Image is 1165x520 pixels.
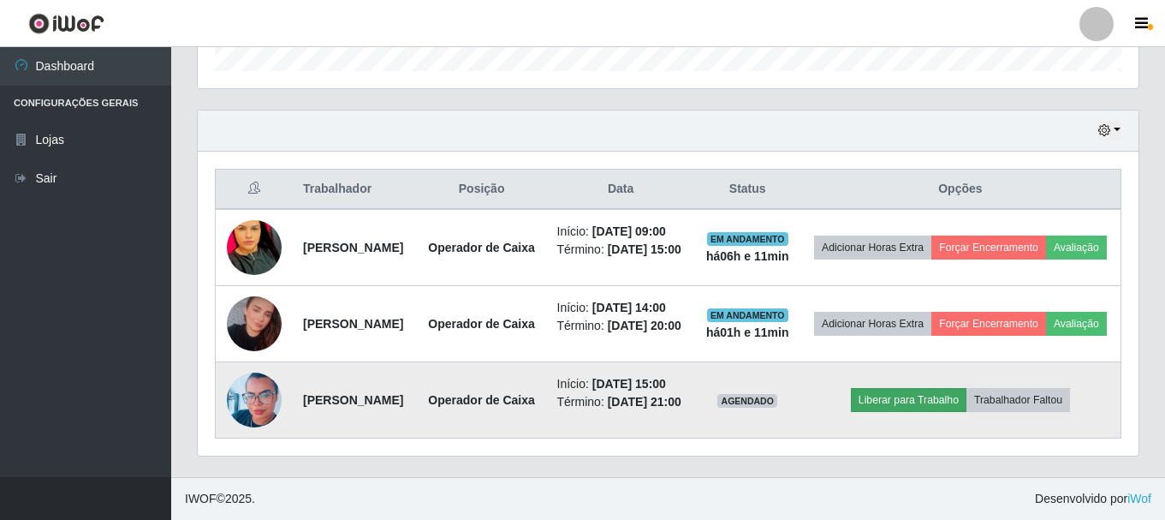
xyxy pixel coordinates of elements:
[417,170,547,210] th: Posição
[557,317,685,335] li: Término:
[695,170,800,210] th: Status
[557,393,685,411] li: Término:
[1035,490,1151,508] span: Desenvolvido por
[557,241,685,259] li: Término:
[303,241,403,254] strong: [PERSON_NAME]
[706,249,789,263] strong: há 06 h e 11 min
[608,242,681,256] time: [DATE] 15:00
[1046,312,1107,336] button: Avaliação
[557,223,685,241] li: Início:
[1046,236,1107,260] button: Avaliação
[931,312,1046,336] button: Forçar Encerramento
[706,326,789,339] strong: há 01 h e 11 min
[608,395,681,409] time: [DATE] 21:00
[608,319,681,332] time: [DATE] 20:00
[592,224,666,238] time: [DATE] 09:00
[547,170,695,210] th: Data
[931,236,1046,260] button: Forçar Encerramento
[227,295,282,352] img: 1758294006240.jpeg
[293,170,417,210] th: Trabalhador
[428,317,535,331] strong: Operador de Caixa
[557,299,685,317] li: Início:
[227,188,282,308] img: 1751683294732.jpeg
[851,388,966,412] button: Liberar para Trabalho
[966,388,1070,412] button: Trabalhador Faltou
[557,375,685,393] li: Início:
[592,301,666,314] time: [DATE] 14:00
[592,377,666,391] time: [DATE] 15:00
[303,393,403,407] strong: [PERSON_NAME]
[428,241,535,254] strong: Operador de Caixa
[227,366,282,435] img: 1650895174401.jpeg
[28,13,104,34] img: CoreUI Logo
[814,312,931,336] button: Adicionar Horas Extra
[814,236,931,260] button: Adicionar Horas Extra
[707,308,788,322] span: EM ANDAMENTO
[303,317,403,331] strong: [PERSON_NAME]
[428,393,535,407] strong: Operador de Caixa
[185,492,217,505] span: IWOF
[707,232,788,246] span: EM ANDAMENTO
[800,170,1121,210] th: Opções
[1127,492,1151,505] a: iWof
[185,490,255,508] span: © 2025 .
[717,394,777,408] span: AGENDADO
